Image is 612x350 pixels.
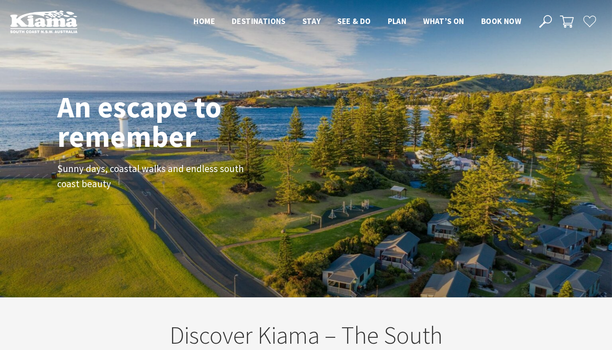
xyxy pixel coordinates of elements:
span: Destinations [232,16,286,26]
span: Stay [302,16,321,26]
img: Kiama Logo [10,10,77,33]
span: What’s On [423,16,464,26]
span: Book now [481,16,521,26]
h1: An escape to remember [57,92,289,151]
span: Plan [388,16,407,26]
span: Home [193,16,215,26]
nav: Main Menu [185,15,530,29]
span: See & Do [337,16,371,26]
p: Sunny days, coastal walks and endless south coast beauty [57,161,246,192]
